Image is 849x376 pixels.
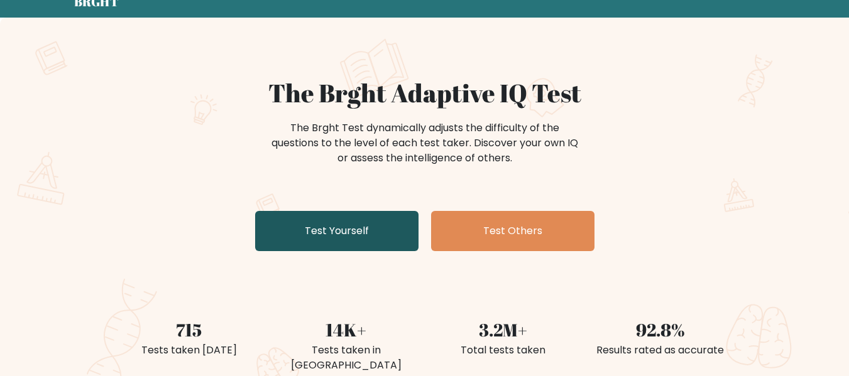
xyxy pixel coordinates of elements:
[275,316,417,343] div: 14K+
[589,343,731,358] div: Results rated as accurate
[589,316,731,343] div: 92.8%
[268,121,582,166] div: The Brght Test dynamically adjusts the difficulty of the questions to the level of each test take...
[432,316,574,343] div: 3.2M+
[432,343,574,358] div: Total tests taken
[118,343,260,358] div: Tests taken [DATE]
[431,211,594,251] a: Test Others
[118,316,260,343] div: 715
[118,78,731,108] h1: The Brght Adaptive IQ Test
[255,211,419,251] a: Test Yourself
[275,343,417,373] div: Tests taken in [GEOGRAPHIC_DATA]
